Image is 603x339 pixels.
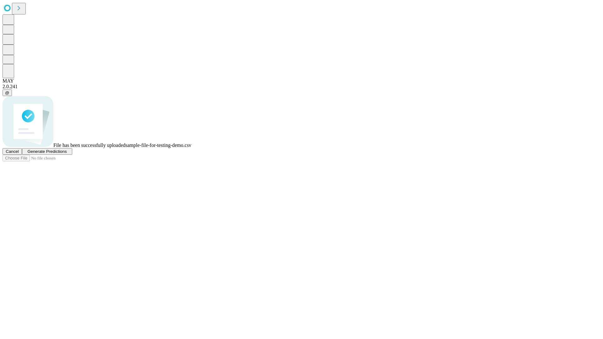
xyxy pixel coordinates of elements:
div: MAY [3,78,600,84]
span: @ [5,90,9,95]
button: Cancel [3,148,22,155]
button: Generate Predictions [22,148,72,155]
span: Cancel [6,149,19,154]
span: Generate Predictions [27,149,67,154]
div: 2.0.241 [3,84,600,89]
span: File has been successfully uploaded [53,143,125,148]
button: @ [3,89,12,96]
span: sample-file-for-testing-demo.csv [125,143,191,148]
